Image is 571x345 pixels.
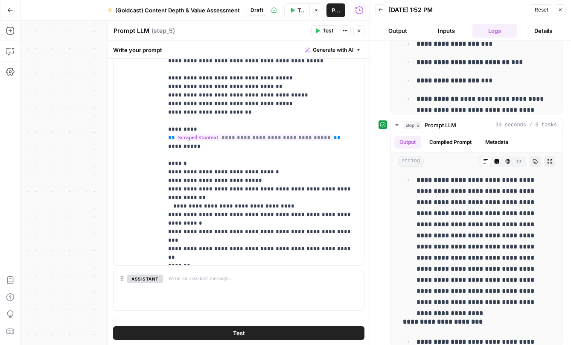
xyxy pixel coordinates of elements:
[114,271,156,310] div: assistant
[323,27,333,35] span: Test
[114,26,149,35] textarea: Prompt LLM
[311,25,337,36] button: Test
[535,6,548,14] span: Reset
[424,136,477,149] button: Compiled Prompt
[102,3,245,17] button: (Goldcast) Content Depth & Value Assessment
[424,24,469,38] button: Inputs
[375,24,420,38] button: Output
[151,26,175,35] span: ( step_5 )
[398,156,424,167] span: string
[113,326,364,340] button: Test
[531,4,552,15] button: Reset
[313,46,353,54] span: Generate with AI
[404,121,421,129] span: step_5
[394,136,421,149] button: Output
[425,121,456,129] span: Prompt LLM
[115,6,240,15] span: (Goldcast) Content Depth & Value Assessment
[391,118,562,132] button: 30 seconds / 6 tasks
[251,6,263,14] span: Draft
[108,41,370,58] div: Write your prompt
[472,24,518,38] button: Logs
[480,136,513,149] button: Metadata
[127,275,163,283] button: assistant
[224,320,261,328] span: Add Message
[521,24,566,38] button: Details
[495,121,557,129] span: 30 seconds / 6 tasks
[297,6,304,15] span: Test Workflow
[326,3,345,17] button: Publish
[284,3,309,17] button: Test Workflow
[332,6,340,15] span: Publish
[113,318,364,330] button: Add Message
[302,44,364,56] button: Generate with AI
[233,329,245,337] span: Test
